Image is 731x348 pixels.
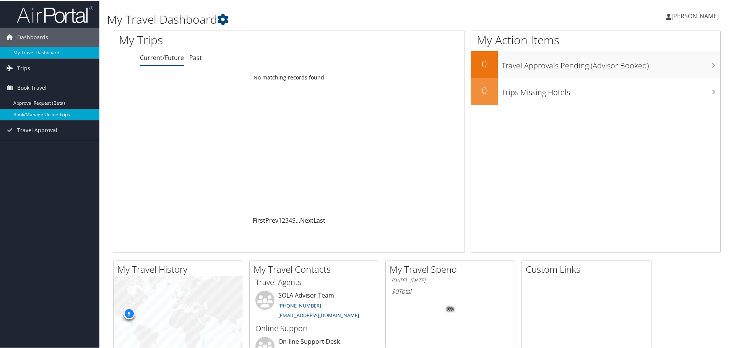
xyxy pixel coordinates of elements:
img: airportal-logo.png [17,5,93,23]
td: No matching records found [113,70,465,84]
a: [PERSON_NAME] [666,4,726,27]
h2: My Travel Spend [390,262,515,275]
h2: Custom Links [526,262,651,275]
h1: My Action Items [471,31,720,47]
a: Prev [265,215,278,224]
div: 5 [123,307,135,319]
h2: 0 [471,57,498,70]
a: Next [300,215,314,224]
h6: [DATE] - [DATE] [391,276,509,283]
h2: My Travel History [117,262,243,275]
h2: 0 [471,83,498,96]
tspan: 0% [447,306,453,311]
a: 5 [292,215,296,224]
a: 0Trips Missing Hotels [471,77,720,104]
h3: Online Support [255,322,373,333]
h2: My Travel Contacts [253,262,379,275]
h1: My Trips [119,31,312,47]
span: $0 [391,286,398,295]
h1: My Travel Dashboard [107,11,520,27]
h6: Total [391,286,509,295]
span: Book Travel [17,78,47,97]
a: [EMAIL_ADDRESS][DOMAIN_NAME] [278,311,359,318]
a: 1 [278,215,282,224]
a: Last [314,215,325,224]
span: Trips [17,58,30,77]
a: Past [189,53,202,61]
li: SOLA Advisor Team [252,290,377,321]
a: 4 [289,215,292,224]
span: Dashboards [17,27,48,46]
span: Travel Approval [17,120,57,139]
h3: Trips Missing Hotels [502,83,720,97]
a: 2 [282,215,285,224]
a: First [253,215,265,224]
a: 0Travel Approvals Pending (Advisor Booked) [471,50,720,77]
h3: Travel Approvals Pending (Advisor Booked) [502,56,720,70]
a: 3 [285,215,289,224]
span: … [296,215,300,224]
span: [PERSON_NAME] [671,11,719,19]
h3: Travel Agents [255,276,373,287]
a: Current/Future [140,53,184,61]
a: [PHONE_NUMBER] [278,301,321,308]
